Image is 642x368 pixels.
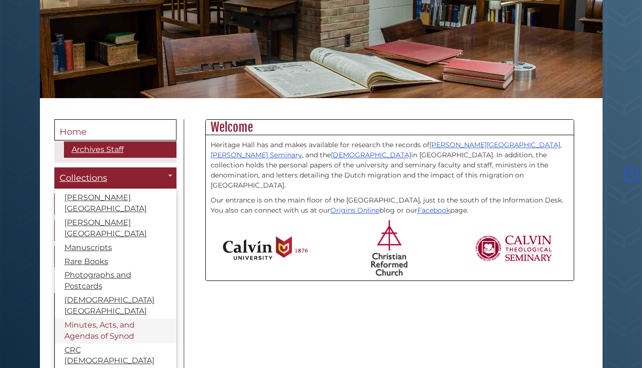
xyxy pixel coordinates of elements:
[55,268,176,293] a: Photographs and Postcards
[60,173,107,183] span: Collections
[55,293,176,318] a: [DEMOGRAPHIC_DATA][GEOGRAPHIC_DATA]
[55,241,176,255] a: Manuscripts
[417,206,450,215] a: Facebook
[211,140,569,190] p: Heritage Hall has and makes available for research the records of , , and the in [GEOGRAPHIC_DATA...
[223,236,308,260] img: Calvin University
[55,191,176,216] a: [PERSON_NAME][GEOGRAPHIC_DATA]
[475,235,553,261] img: Calvin Theological Seminary
[330,206,379,215] a: Origins Online
[55,255,176,269] a: Rare Books
[54,119,176,140] a: Home
[211,195,569,216] p: Our entrance is on the main floor of the [GEOGRAPHIC_DATA], just to the south of the Information ...
[55,318,176,343] a: Minutes, Acts, and Agendas of Synod
[60,127,87,137] span: Home
[622,170,640,179] a: Back to Top
[206,120,574,135] h2: Welcome
[64,141,176,158] a: Archives Staff
[371,220,407,276] img: Christian Reformed Church
[331,151,411,159] a: [DEMOGRAPHIC_DATA]
[55,216,176,241] a: [PERSON_NAME][GEOGRAPHIC_DATA]
[211,151,302,159] a: [PERSON_NAME] Seminary
[54,167,176,189] a: Collections
[429,140,560,149] a: [PERSON_NAME][GEOGRAPHIC_DATA]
